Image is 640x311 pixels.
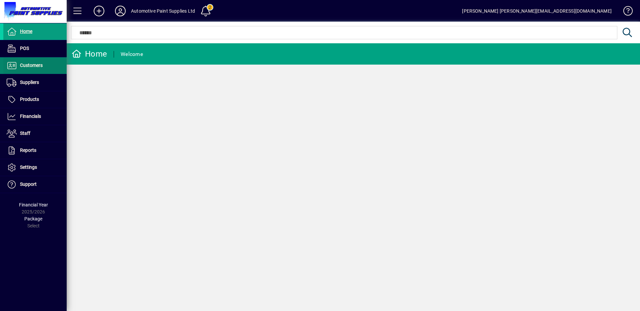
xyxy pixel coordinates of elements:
a: Reports [3,142,67,159]
a: Customers [3,57,67,74]
span: POS [20,46,29,51]
div: Welcome [121,49,143,60]
div: Home [72,49,107,59]
span: Suppliers [20,80,39,85]
span: Financial Year [19,202,48,207]
span: Financials [20,114,41,119]
span: Products [20,97,39,102]
button: Profile [110,5,131,17]
span: Home [20,29,32,34]
a: Knowledge Base [618,1,632,23]
span: Reports [20,148,36,153]
a: Financials [3,108,67,125]
span: Customers [20,63,43,68]
a: POS [3,40,67,57]
span: Support [20,181,37,187]
a: Support [3,176,67,193]
button: Add [88,5,110,17]
span: Staff [20,131,30,136]
div: [PERSON_NAME] [PERSON_NAME][EMAIL_ADDRESS][DOMAIN_NAME] [462,6,612,16]
a: Suppliers [3,74,67,91]
a: Staff [3,125,67,142]
div: Automotive Paint Supplies Ltd [131,6,195,16]
span: Package [24,216,42,221]
a: Products [3,91,67,108]
a: Settings [3,159,67,176]
span: Settings [20,164,37,170]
